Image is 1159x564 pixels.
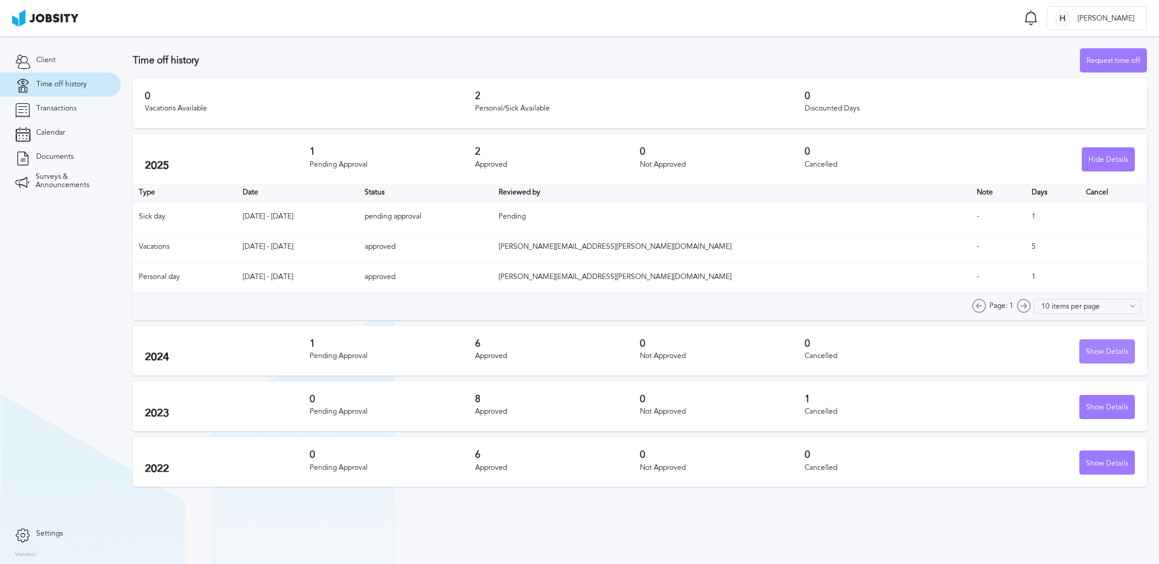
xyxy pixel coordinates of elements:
h3: Time off history [133,55,1080,66]
span: [PERSON_NAME][EMAIL_ADDRESS][PERSON_NAME][DOMAIN_NAME] [499,242,732,251]
div: Hide Details [1082,148,1134,172]
span: Time off history [36,80,87,89]
h3: 1 [805,394,969,405]
div: Not Approved [640,408,805,416]
td: 1 [1026,262,1080,292]
label: Version: [15,551,37,559]
span: Pending [499,212,526,220]
h3: 0 [310,394,474,405]
h3: 6 [475,449,640,460]
span: Documents [36,153,74,161]
div: Show Details [1080,340,1134,364]
h3: 0 [145,91,475,101]
span: - [977,272,979,281]
span: Surveys & Announcements [36,173,106,190]
td: Vacations [133,232,237,262]
h2: 2025 [145,159,310,172]
div: Show Details [1080,451,1134,475]
th: Toggle SortBy [359,184,493,202]
div: Approved [475,352,640,361]
th: Days [1026,184,1080,202]
h3: 1 [310,146,474,157]
td: approved [359,262,493,292]
th: Toggle SortBy [493,184,970,202]
h3: 0 [805,338,969,349]
div: Show Details [1080,396,1134,420]
div: Discounted Days [805,104,1135,113]
h3: 0 [805,449,969,460]
h2: 2022 [145,463,310,475]
td: Sick day [133,202,237,232]
span: - [977,212,979,220]
h3: 0 [805,146,969,157]
h2: 2023 [145,407,310,420]
h3: 6 [475,338,640,349]
h3: 2 [475,91,805,101]
td: [DATE] - [DATE] [237,262,359,292]
h3: 8 [475,394,640,405]
th: Cancel [1080,184,1147,202]
td: 5 [1026,232,1080,262]
div: Personal/Sick Available [475,104,805,113]
th: Type [133,184,237,202]
button: Show Details [1079,339,1135,364]
div: Not Approved [640,464,805,472]
div: Approved [475,408,640,416]
h3: 0 [805,91,1135,101]
div: Cancelled [805,464,969,472]
img: ab4bad089aa723f57921c736e9817d99.png [12,10,78,27]
td: 1 [1026,202,1080,232]
td: pending approval [359,202,493,232]
div: Pending Approval [310,161,474,169]
div: Pending Approval [310,408,474,416]
h3: 0 [310,449,474,460]
td: Personal day [133,262,237,292]
h3: 0 [640,449,805,460]
div: Cancelled [805,161,969,169]
span: Transactions [36,104,77,113]
h3: 0 [640,394,805,405]
h3: 0 [640,338,805,349]
div: Cancelled [805,352,969,361]
button: Show Details [1079,450,1135,475]
td: approved [359,232,493,262]
button: H[PERSON_NAME] [1047,6,1147,30]
div: Vacations Available [145,104,475,113]
th: Toggle SortBy [237,184,359,202]
td: [DATE] - [DATE] [237,202,359,232]
button: Hide Details [1082,147,1135,171]
span: [PERSON_NAME] [1071,14,1140,23]
h3: 2 [475,146,640,157]
div: Request time off [1081,49,1146,73]
h2: 2024 [145,351,310,364]
th: Toggle SortBy [971,184,1026,202]
span: Client [36,56,56,65]
button: Request time off [1080,48,1147,72]
h3: 1 [310,338,474,349]
button: Show Details [1079,395,1135,419]
div: H [1053,10,1071,28]
div: Not Approved [640,161,805,169]
div: Pending Approval [310,464,474,472]
span: Calendar [36,129,65,137]
div: Not Approved [640,352,805,361]
h3: 0 [640,146,805,157]
div: Pending Approval [310,352,474,361]
div: Approved [475,161,640,169]
span: [PERSON_NAME][EMAIL_ADDRESS][PERSON_NAME][DOMAIN_NAME] [499,272,732,281]
span: - [977,242,979,251]
div: Cancelled [805,408,969,416]
div: Approved [475,464,640,472]
span: Page: 1 [989,302,1014,310]
span: Settings [36,530,63,538]
td: [DATE] - [DATE] [237,232,359,262]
